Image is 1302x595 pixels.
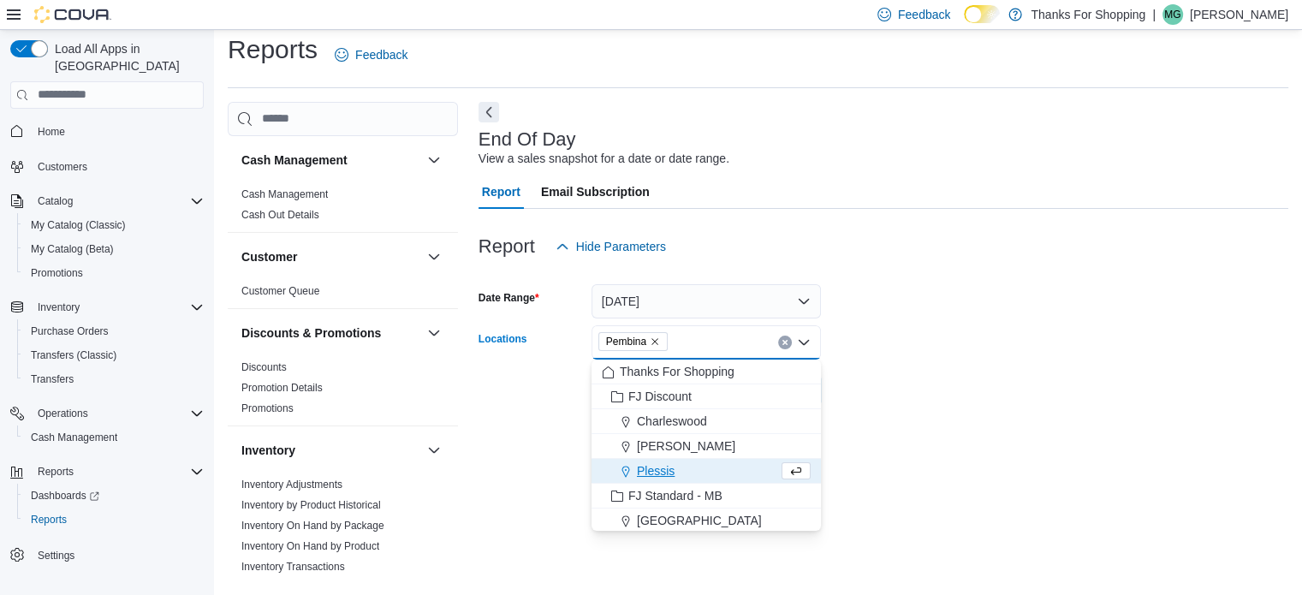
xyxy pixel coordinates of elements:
[628,388,692,405] span: FJ Discount
[1190,4,1288,25] p: [PERSON_NAME]
[637,413,707,430] span: Charleswood
[241,499,381,511] a: Inventory by Product Historical
[24,215,204,235] span: My Catalog (Classic)
[241,402,294,414] a: Promotions
[31,122,72,142] a: Home
[38,465,74,479] span: Reports
[24,263,90,283] a: Promotions
[24,427,204,448] span: Cash Management
[48,40,204,74] span: Load All Apps in [GEOGRAPHIC_DATA]
[241,324,381,342] h3: Discounts & Promotions
[479,129,576,150] h3: End Of Day
[24,509,74,530] a: Reports
[24,321,204,342] span: Purchase Orders
[24,345,204,366] span: Transfers (Classic)
[241,209,319,221] a: Cash Out Details
[898,6,950,23] span: Feedback
[31,372,74,386] span: Transfers
[637,512,762,529] span: [GEOGRAPHIC_DATA]
[241,324,420,342] button: Discounts & Promotions
[424,150,444,170] button: Cash Management
[24,485,204,506] span: Dashboards
[241,442,420,459] button: Inventory
[31,513,67,527] span: Reports
[650,336,660,347] button: Remove Pembina from selection in this group
[3,460,211,484] button: Reports
[541,175,650,209] span: Email Subscription
[3,154,211,179] button: Customers
[241,520,384,532] a: Inventory On Hand by Package
[241,285,319,297] a: Customer Queue
[31,121,204,142] span: Home
[479,332,527,346] label: Locations
[31,461,80,482] button: Reports
[24,485,106,506] a: Dashboards
[17,425,211,449] button: Cash Management
[797,336,811,349] button: Close list of options
[228,281,458,308] div: Customer
[31,297,86,318] button: Inventory
[241,187,328,201] span: Cash Management
[592,360,821,384] button: Thanks For Shopping
[31,266,83,280] span: Promotions
[24,509,204,530] span: Reports
[241,519,384,533] span: Inventory On Hand by Package
[241,152,348,169] h3: Cash Management
[1164,4,1180,25] span: MG
[38,160,87,174] span: Customers
[31,191,204,211] span: Catalog
[592,509,821,533] button: [GEOGRAPHIC_DATA]
[241,478,342,491] span: Inventory Adjustments
[1152,4,1156,25] p: |
[592,434,821,459] button: [PERSON_NAME]
[479,102,499,122] button: Next
[17,213,211,237] button: My Catalog (Classic)
[24,369,80,390] a: Transfers
[637,437,735,455] span: [PERSON_NAME]
[31,218,126,232] span: My Catalog (Classic)
[241,442,295,459] h3: Inventory
[228,33,318,67] h1: Reports
[637,462,675,479] span: Plessis
[241,540,379,552] a: Inventory On Hand by Product
[241,284,319,298] span: Customer Queue
[964,23,965,24] span: Dark Mode
[17,343,211,367] button: Transfers (Classic)
[31,544,204,565] span: Settings
[241,382,323,394] a: Promotion Details
[24,321,116,342] a: Purchase Orders
[241,208,319,222] span: Cash Out Details
[241,479,342,491] a: Inventory Adjustments
[38,549,74,562] span: Settings
[24,263,204,283] span: Promotions
[241,498,381,512] span: Inventory by Product Historical
[31,157,94,177] a: Customers
[17,237,211,261] button: My Catalog (Beta)
[592,409,821,434] button: Charleswood
[241,248,420,265] button: Customer
[31,191,80,211] button: Catalog
[3,189,211,213] button: Catalog
[241,152,420,169] button: Cash Management
[38,194,73,208] span: Catalog
[24,239,204,259] span: My Catalog (Beta)
[592,384,821,409] button: FJ Discount
[479,291,539,305] label: Date Range
[38,125,65,139] span: Home
[228,357,458,425] div: Discounts & Promotions
[24,215,133,235] a: My Catalog (Classic)
[606,333,646,350] span: Pembina
[241,248,297,265] h3: Customer
[38,300,80,314] span: Inventory
[479,150,729,168] div: View a sales snapshot for a date or date range.
[241,561,345,573] a: Inventory Transactions
[628,487,722,504] span: FJ Standard - MB
[576,238,666,255] span: Hide Parameters
[3,542,211,567] button: Settings
[424,247,444,267] button: Customer
[31,403,95,424] button: Operations
[424,440,444,461] button: Inventory
[241,539,379,553] span: Inventory On Hand by Product
[17,484,211,508] a: Dashboards
[241,402,294,415] span: Promotions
